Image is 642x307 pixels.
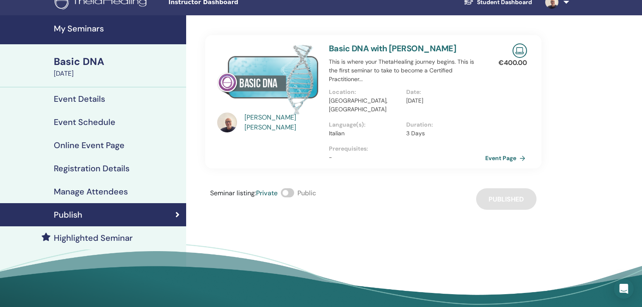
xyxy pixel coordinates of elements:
h4: Publish [54,210,82,220]
p: [DATE] [406,96,479,105]
div: Basic DNA [54,55,181,69]
p: € 400.00 [498,58,527,68]
img: Live Online Seminar [513,43,527,58]
img: default.jpg [217,113,237,132]
p: Date : [406,88,479,96]
div: [DATE] [54,69,181,79]
a: Event Page [485,152,529,164]
h4: My Seminars [54,24,181,34]
p: Location : [329,88,401,96]
a: Basic DNA with [PERSON_NAME] [329,43,456,54]
h4: Highlighted Seminar [54,233,133,243]
span: Seminar listing : [210,189,256,197]
p: 3 Days [406,129,479,138]
img: Basic DNA [217,43,319,115]
p: [GEOGRAPHIC_DATA], [GEOGRAPHIC_DATA] [329,96,401,114]
a: Basic DNA[DATE] [49,55,186,79]
h4: Manage Attendees [54,187,128,197]
p: Prerequisites : [329,144,484,153]
h4: Registration Details [54,163,129,173]
span: Private [256,189,278,197]
h4: Online Event Page [54,140,125,150]
a: [PERSON_NAME] [PERSON_NAME] [244,113,321,132]
p: - [329,153,484,162]
div: Open Intercom Messenger [614,279,634,299]
p: Italian [329,129,401,138]
span: Public [297,189,316,197]
p: Duration : [406,120,479,129]
p: This is where your ThetaHealing journey begins. This is the first seminar to take to become a Cer... [329,58,484,84]
h4: Event Details [54,94,105,104]
h4: Event Schedule [54,117,115,127]
p: Language(s) : [329,120,401,129]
